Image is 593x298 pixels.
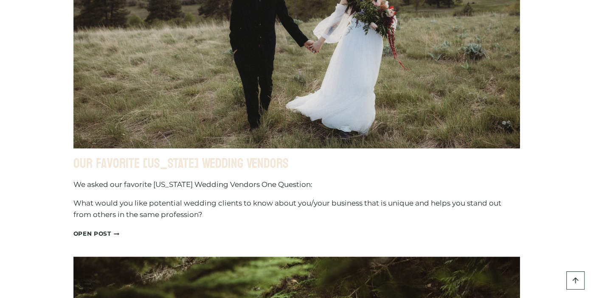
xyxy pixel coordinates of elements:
[73,198,520,220] p: What would you like potential wedding clients to know about you/your business that is unique and ...
[73,179,520,190] p: We asked our favorite [US_STATE] Wedding Vendors One Question:
[73,151,289,176] a: Our Favorite [US_STATE] Wedding Vendors
[73,230,120,237] a: OPEN POST
[566,271,585,290] a: Scroll to top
